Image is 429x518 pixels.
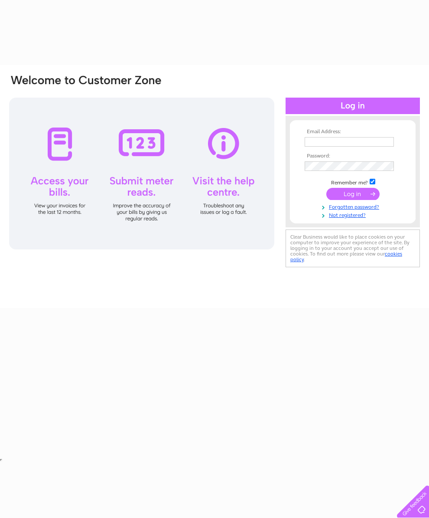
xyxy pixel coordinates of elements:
[305,202,403,210] a: Forgotten password?
[302,129,403,135] th: Email Address:
[286,229,420,267] div: Clear Business would like to place cookies on your computer to improve your experience of the sit...
[326,188,380,200] input: Submit
[302,177,403,186] td: Remember me?
[302,153,403,159] th: Password:
[290,251,402,262] a: cookies policy
[305,210,403,219] a: Not registered?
